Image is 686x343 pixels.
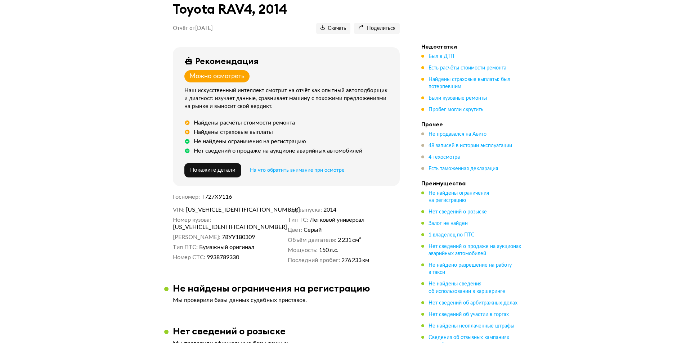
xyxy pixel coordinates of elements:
[341,257,369,264] span: 276 233 км
[429,209,487,215] span: Нет сведений о розыске
[222,234,255,241] span: 78УУ180309
[250,168,344,173] span: На что обратить внимание при осмотре
[288,236,336,244] dt: Объём двигателя
[189,72,245,80] div: Можно осмотреть
[173,297,400,304] p: Мы проверили базы данных судебных приставов.
[429,263,512,275] span: Не найдено разрешение на работу в такси
[173,224,256,231] span: [US_VEHICLE_IDENTIFICATION_NUMBER]
[429,191,489,203] span: Не найдены ограничения на регистрацию
[338,236,361,244] span: 2 231 см³
[194,147,362,154] div: Нет сведений о продаже на аукционе аварийных автомобилей
[195,56,259,66] div: Рекомендация
[429,281,505,294] span: Не найдены сведения об использовании в каршеринге
[320,25,346,32] span: Скачать
[288,216,308,224] dt: Тип ТС
[421,180,522,187] h4: Преимущества
[173,1,400,17] h1: Toyota RAV4, 2014
[173,234,220,241] dt: [PERSON_NAME]
[429,96,487,101] span: Были кузовные ремонты
[429,155,460,160] span: 4 техосмотра
[429,54,454,59] span: Был в ДТП
[199,244,254,251] span: Бумажный оригинал
[429,132,487,137] span: Не продавался на Авито
[429,244,521,256] span: Нет сведений о продаже на аукционах аварийных автомобилей
[173,25,213,32] p: Отчёт от [DATE]
[429,324,514,329] span: Не найдены неоплаченные штрафы
[194,119,295,126] div: Найдены расчёты стоимости ремонта
[429,221,468,226] span: Залог не найден
[173,216,211,224] dt: Номер кузова
[323,206,336,213] span: 2014
[319,247,338,254] span: 150 л.с.
[421,43,522,50] h4: Недостатки
[429,312,509,317] span: Нет сведений об участии в торгах
[184,163,241,177] button: Покажите детали
[354,23,400,34] button: Поделиться
[173,244,198,251] dt: Тип ПТС
[429,166,498,171] span: Есть таможенная декларация
[186,206,269,213] span: [US_VEHICLE_IDENTIFICATION_NUMBER]
[310,216,364,224] span: Легковой универсал
[173,283,370,294] h3: Не найдены ограничения на регистрацию
[429,66,506,71] span: Есть расчёты стоимости ремонта
[173,206,184,213] dt: VIN
[173,254,205,261] dt: Номер СТС
[173,193,200,200] dt: Госномер
[358,25,395,32] span: Поделиться
[194,128,273,136] div: Найдены страховые выплаты
[184,87,391,110] div: Наш искусственный интеллект смотрит на отчёт как опытный автоподборщик и диагност: изучает данные...
[207,254,239,261] span: 9938789330
[316,23,350,34] button: Скачать
[421,121,522,128] h4: Прочее
[304,226,322,234] span: Серый
[288,257,340,264] dt: Последний пробег
[190,167,236,173] span: Покажите детали
[429,77,510,89] span: Найдены страховые выплаты: был потерпевшим
[194,138,306,145] div: Не найдены ограничения на регистрацию
[288,247,318,254] dt: Мощность
[173,325,286,337] h3: Нет сведений о розыске
[288,206,322,213] dt: Год выпуска
[288,226,302,234] dt: Цвет
[429,301,517,306] span: Нет сведений об арбитражных делах
[429,107,483,112] span: Пробег могли скрутить
[429,233,475,238] span: 1 владелец по ПТС
[429,143,512,148] span: 48 записей в истории эксплуатации
[201,194,232,200] span: Т727ХУ116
